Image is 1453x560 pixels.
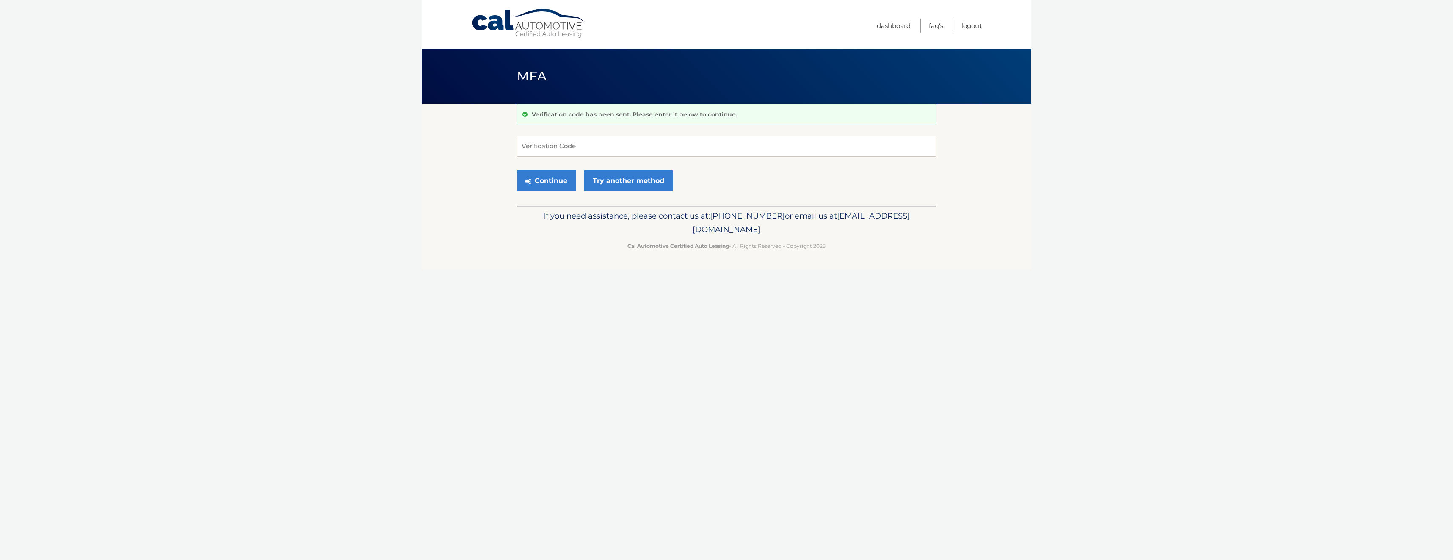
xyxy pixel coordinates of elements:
button: Continue [517,170,576,191]
strong: Cal Automotive Certified Auto Leasing [627,243,729,249]
p: If you need assistance, please contact us at: or email us at [522,209,931,236]
p: Verification code has been sent. Please enter it below to continue. [532,111,737,118]
span: [PHONE_NUMBER] [710,211,785,221]
input: Verification Code [517,136,936,157]
a: Try another method [584,170,673,191]
span: MFA [517,68,547,84]
a: Dashboard [877,19,911,33]
a: FAQ's [929,19,943,33]
a: Logout [961,19,982,33]
a: Cal Automotive [471,8,586,39]
p: - All Rights Reserved - Copyright 2025 [522,241,931,250]
span: [EMAIL_ADDRESS][DOMAIN_NAME] [693,211,910,234]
